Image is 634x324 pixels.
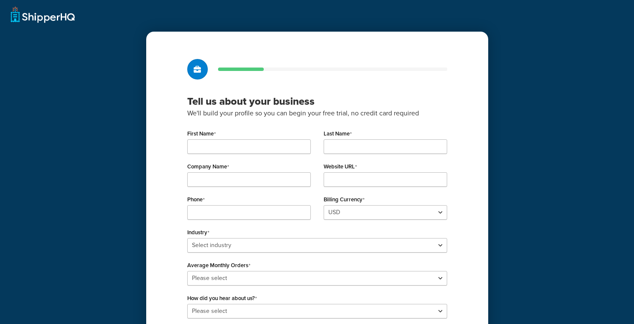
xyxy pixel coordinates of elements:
label: Billing Currency [324,196,365,203]
label: Industry [187,229,209,236]
label: Average Monthly Orders [187,262,251,269]
label: Website URL [324,163,357,170]
h3: Tell us about your business [187,95,447,108]
label: Phone [187,196,205,203]
label: Last Name [324,130,352,137]
p: We'll build your profile so you can begin your free trial, no credit card required [187,108,447,119]
label: Company Name [187,163,229,170]
label: First Name [187,130,216,137]
label: How did you hear about us? [187,295,257,302]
